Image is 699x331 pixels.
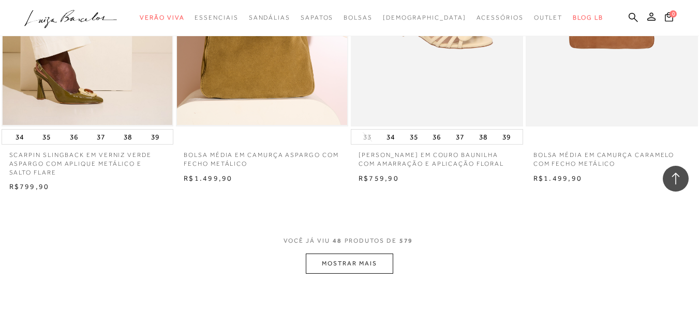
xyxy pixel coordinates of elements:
button: 39 [499,130,514,144]
span: 579 [399,237,413,244]
a: noSubCategoriesText [383,8,466,27]
button: MOSTRAR MAIS [306,254,393,274]
span: R$799,90 [9,182,50,191]
span: Outlet [534,14,563,21]
button: 37 [453,130,467,144]
span: BLOG LB [573,14,603,21]
span: Acessórios [477,14,524,21]
a: categoryNavScreenReaderText [249,8,290,27]
button: 33 [360,132,375,142]
a: BOLSA MÉDIA EM CAMURÇA CARAMELO COM FECHO METÁLICO [526,145,698,168]
span: Sandálias [249,14,290,21]
a: categoryNavScreenReaderText [195,8,238,27]
span: Verão Viva [140,14,184,21]
button: 39 [148,130,162,144]
span: 0 [670,10,677,18]
span: Essenciais [195,14,238,21]
button: 35 [39,130,54,144]
a: SCARPIN SLINGBACK EM VERNIZ VERDE ASPARGO COM APLIQUE METÁLICO E SALTO FLARE [2,145,174,177]
a: BLOG LB [573,8,603,27]
span: Sapatos [301,14,333,21]
button: 35 [407,130,421,144]
button: 36 [429,130,444,144]
button: 0 [662,11,676,25]
a: categoryNavScreenReaderText [301,8,333,27]
a: categoryNavScreenReaderText [344,8,373,27]
span: R$1.499,90 [184,174,232,182]
button: 37 [94,130,108,144]
a: categoryNavScreenReaderText [140,8,184,27]
a: categoryNavScreenReaderText [534,8,563,27]
button: 34 [12,130,27,144]
a: BOLSA MÉDIA EM CAMURÇA ASPARGO COM FECHO METÁLICO [176,145,348,168]
span: R$759,90 [359,174,399,182]
span: [DEMOGRAPHIC_DATA] [383,14,466,21]
button: 38 [476,130,490,144]
a: categoryNavScreenReaderText [477,8,524,27]
span: R$1.499,90 [533,174,582,182]
span: VOCÊ JÁ VIU PRODUTOS DE [284,237,416,244]
span: Bolsas [344,14,373,21]
button: 34 [383,130,398,144]
button: 36 [67,130,81,144]
a: [PERSON_NAME] EM COURO BAUNILHA COM AMARRAÇÃO E APLICAÇÃO FLORAL [351,145,523,168]
span: 48 [333,237,342,244]
button: 38 [121,130,135,144]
